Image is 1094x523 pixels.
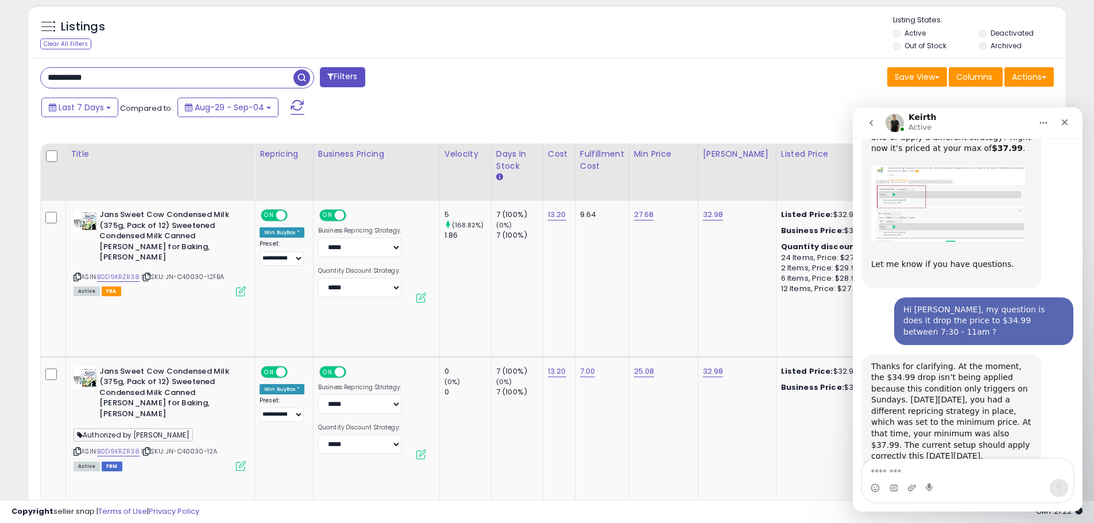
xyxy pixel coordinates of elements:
[149,506,199,517] a: Privacy Policy
[991,41,1022,51] label: Archived
[853,107,1083,512] iframe: Intercom live chat
[10,352,220,371] textarea: Message…
[177,98,279,117] button: Aug-29 - Sep-04
[781,226,876,236] div: $32.97
[345,367,363,377] span: OFF
[345,211,363,220] span: OFF
[781,263,876,273] div: 2 Items, Price: $29.97
[51,197,211,231] div: Hi [PERSON_NAME], my question is does it drop the price to $34.99 between 7:30 - 11am ?
[320,367,335,377] span: ON
[41,190,221,238] div: Hi [PERSON_NAME], my question is does it drop the price to $34.99 between 7:30 - 11am ?
[18,376,27,385] button: Emoji picker
[444,366,491,377] div: 0
[102,462,122,471] span: FBM
[703,148,771,160] div: [PERSON_NAME]
[496,220,512,230] small: (0%)
[887,67,947,87] button: Save View
[548,366,566,377] a: 13.20
[703,209,724,220] a: 32.98
[262,211,276,220] span: ON
[18,140,179,174] div: Let me know if you have questions. ​
[781,241,864,252] b: Quantity discounts
[904,41,946,51] label: Out of Stock
[260,240,304,266] div: Preset:
[286,367,304,377] span: OFF
[496,366,543,377] div: 7 (100%)
[97,447,140,456] a: B0D9KRZR38
[318,227,401,235] label: Business Repricing Strategy:
[452,220,484,230] small: (168.82%)
[61,19,105,35] h5: Listings
[71,148,250,160] div: Title
[949,67,1003,87] button: Columns
[634,366,655,377] a: 25.08
[444,148,486,160] div: Velocity
[41,98,118,117] button: Last 7 Days
[74,462,100,471] span: All listings currently available for purchase on Amazon
[548,209,566,220] a: 13.20
[580,210,620,220] div: 9.64
[781,366,876,377] div: $32.98
[139,36,170,45] b: $37.99
[11,506,199,517] div: seller snap | |
[120,103,173,114] span: Compared to:
[286,211,304,220] span: OFF
[634,209,654,220] a: 27.68
[781,148,880,160] div: Listed Price
[18,254,179,355] div: Thanks for clarifying. At the moment, the $34.99 drop isn’t being applied because this condition ...
[260,397,304,423] div: Preset:
[74,286,100,296] span: All listings currently available for purchase on Amazon
[260,148,308,160] div: Repricing
[634,148,693,160] div: Min Price
[320,67,365,87] button: Filters
[496,148,538,172] div: Days In Stock
[98,506,147,517] a: Terms of Use
[444,377,461,386] small: (0%)
[9,247,221,387] div: Keirth says…
[444,230,491,241] div: 1.86
[74,366,96,389] img: 51QdJnqJYvL._SL40_.jpg
[904,28,926,38] label: Active
[496,172,503,183] small: Days In Stock.
[97,272,140,282] a: B0D9KRZR38
[781,273,876,284] div: 6 Items, Price: $28.97
[262,367,276,377] span: ON
[444,210,491,220] div: 5
[320,211,335,220] span: ON
[40,38,91,49] div: Clear All Filters
[141,272,225,281] span: | SKU: JN-C40030-12FBA
[197,371,215,390] button: Send a message…
[9,190,221,247] div: Christian says…
[781,366,833,377] b: Listed Price:
[74,366,246,470] div: ASIN:
[318,424,401,432] label: Quantity Discount Strategy:
[893,15,1065,26] p: Listing States:
[195,102,264,113] span: Aug-29 - Sep-04
[781,382,844,393] b: Business Price:
[956,71,992,83] span: Columns
[36,376,45,385] button: Gif picker
[580,148,624,172] div: Fulfillment Cost
[548,148,570,160] div: Cost
[781,210,876,220] div: $32.98
[9,247,188,362] div: Thanks for clarifying. At the moment, the $34.99 drop isn’t being applied because this condition ...
[781,225,844,236] b: Business Price:
[496,377,512,386] small: (0%)
[260,384,304,394] div: Win BuyBox *
[781,382,876,393] div: $32.98
[11,506,53,517] strong: Copyright
[55,376,64,385] button: Upload attachment
[74,210,246,295] div: ASIN:
[260,227,304,238] div: Win BuyBox *
[781,284,876,294] div: 12 Items, Price: $27.97
[781,242,876,252] div: :
[496,230,543,241] div: 7 (100%)
[703,366,724,377] a: 32.98
[496,210,543,220] div: 7 (100%)
[444,387,491,397] div: 0
[102,286,121,296] span: FBA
